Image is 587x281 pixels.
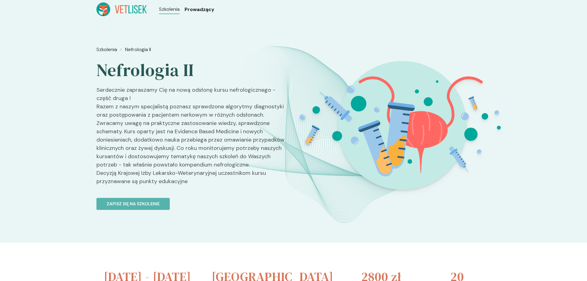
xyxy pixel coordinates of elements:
[125,46,151,53] a: Nefrologia II
[107,201,160,207] p: Zapisz się na szkolenie
[96,198,170,210] button: Zapisz się na szkolenie
[96,46,117,53] a: Szkolenia
[96,191,289,210] a: Zapisz się na szkolenie
[293,43,512,207] img: ZpgBUB5LeNNTxPrU_Uro_BT.svg
[185,6,214,13] a: Prowadzący
[96,86,289,191] p: Serdecznie zapraszamy Cię na nową odsłonę kursu nefrologicznego - część druga ! Razem z naszym sp...
[159,6,180,13] a: Szkolenia
[96,59,289,81] h2: Nefrologia II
